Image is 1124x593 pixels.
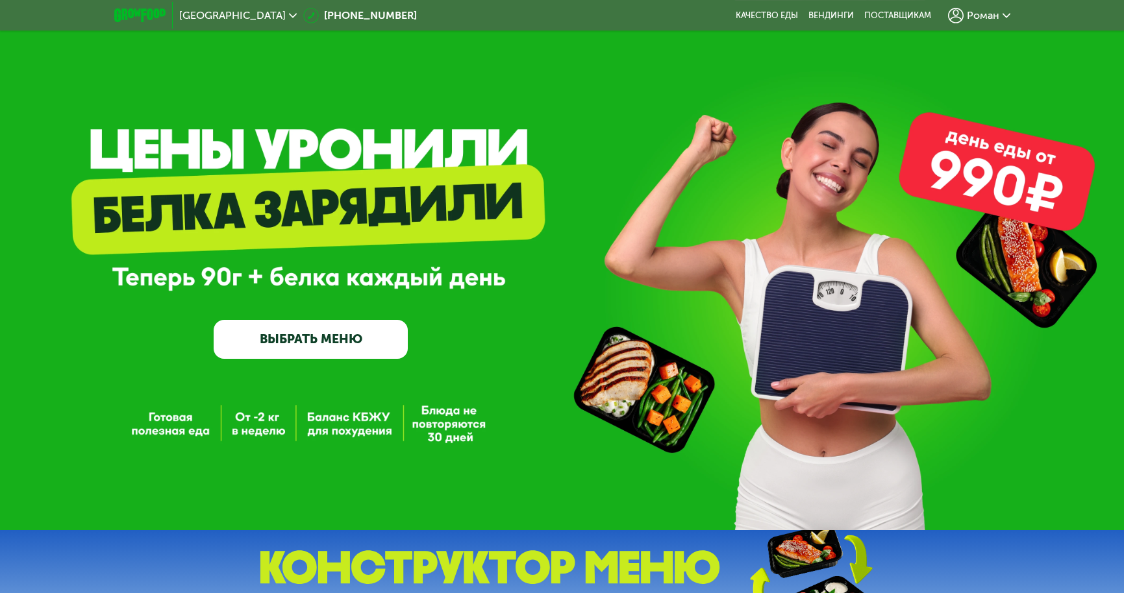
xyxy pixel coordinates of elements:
[214,320,408,359] a: ВЫБРАТЬ МЕНЮ
[736,10,798,21] a: Качество еды
[303,8,417,23] a: [PHONE_NUMBER]
[864,10,931,21] div: поставщикам
[808,10,854,21] a: Вендинги
[179,10,286,21] span: [GEOGRAPHIC_DATA]
[967,10,999,21] span: Роман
